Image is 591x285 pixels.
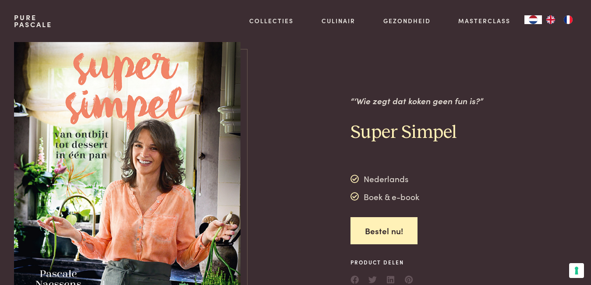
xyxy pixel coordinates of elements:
[559,15,577,24] a: FR
[542,15,577,24] ul: Language list
[383,16,431,25] a: Gezondheid
[542,15,559,24] a: EN
[350,217,418,245] a: Bestel nu!
[458,16,510,25] a: Masterclass
[350,95,483,107] p: “‘Wie zegt dat koken geen fun is?”
[322,16,355,25] a: Culinair
[569,263,584,278] button: Uw voorkeuren voor toestemming voor trackingtechnologieën
[524,15,577,24] aside: Language selected: Nederlands
[249,16,294,25] a: Collecties
[524,15,542,24] a: NL
[524,15,542,24] div: Language
[350,258,414,266] span: Product delen
[350,172,419,186] div: Nederlands
[14,14,52,28] a: PurePascale
[350,190,419,203] div: Boek & e-book
[350,121,483,144] h2: Super Simpel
